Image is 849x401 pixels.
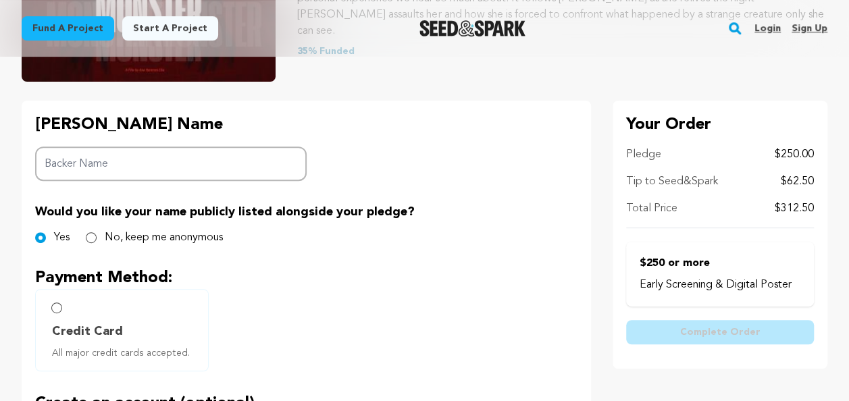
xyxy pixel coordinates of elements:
label: No, keep me anonymous [105,230,223,246]
span: Complete Order [680,325,761,339]
p: Tip to Seed&Spark [626,173,718,190]
label: Yes [54,230,70,246]
a: Seed&Spark Homepage [419,20,525,36]
p: Total Price [626,200,677,217]
button: Complete Order [626,320,814,344]
p: $312.50 [775,200,814,217]
a: Login [754,18,781,39]
p: $250.00 [775,146,814,163]
p: $62.50 [781,173,814,190]
p: Pledge [626,146,661,163]
p: Payment Method: [35,267,577,289]
a: Start a project [122,16,218,41]
p: [PERSON_NAME] Name [35,114,307,136]
a: Sign up [792,18,827,39]
span: All major credit cards accepted. [52,346,197,360]
p: Early Screening & Digital Poster [640,277,800,293]
input: Backer Name [35,146,307,181]
p: Your Order [626,114,814,136]
p: Would you like your name publicly listed alongside your pledge? [35,203,577,221]
a: Fund a project [22,16,114,41]
p: $250 or more [640,255,800,271]
img: Seed&Spark Logo Dark Mode [419,20,525,36]
span: Credit Card [52,322,123,341]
